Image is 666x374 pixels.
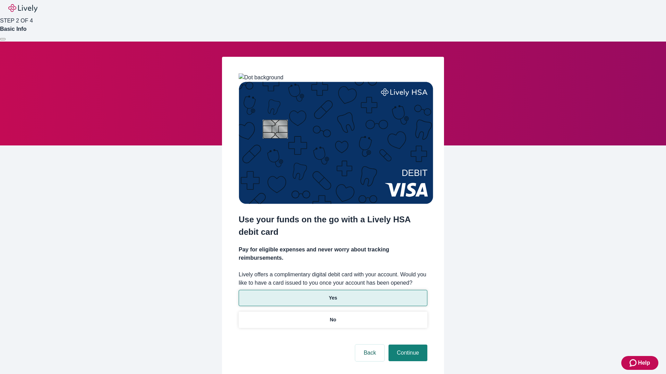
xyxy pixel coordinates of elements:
[329,294,337,302] p: Yes
[8,4,37,12] img: Lively
[239,82,433,204] img: Debit card
[239,213,427,238] h2: Use your funds on the go with a Lively HSA debit card
[330,316,336,323] p: No
[388,345,427,361] button: Continue
[638,359,650,367] span: Help
[355,345,384,361] button: Back
[239,270,427,287] label: Lively offers a complimentary digital debit card with your account. Would you like to have a card...
[621,356,658,370] button: Zendesk support iconHelp
[239,73,283,82] img: Dot background
[239,290,427,306] button: Yes
[239,246,427,262] h4: Pay for eligible expenses and never worry about tracking reimbursements.
[239,312,427,328] button: No
[630,359,638,367] svg: Zendesk support icon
